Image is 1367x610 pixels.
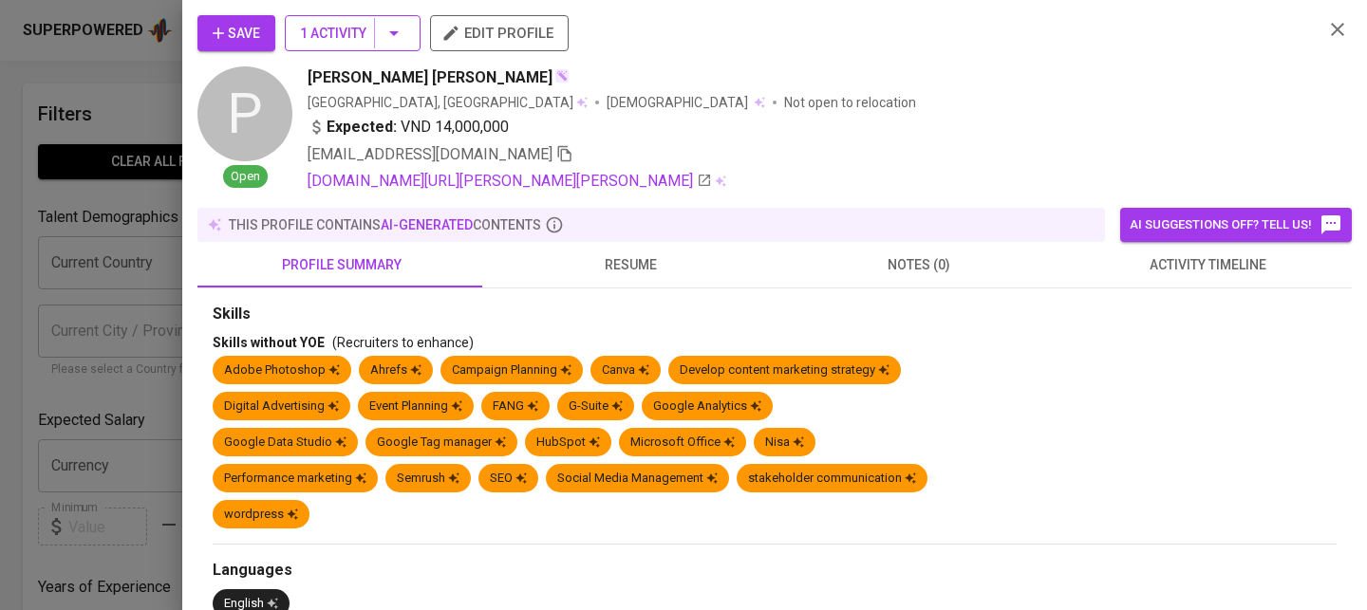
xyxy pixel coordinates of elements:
span: Open [223,168,268,186]
div: stakeholder communication [748,470,916,488]
div: SEO [490,470,527,488]
div: [GEOGRAPHIC_DATA], [GEOGRAPHIC_DATA] [308,93,588,112]
div: Social Media Management [557,470,718,488]
div: Event Planning [369,397,462,416]
div: Adobe Photoshop [224,361,340,379]
div: Languages [213,560,1337,582]
span: activity timeline [1075,253,1340,277]
div: Develop content marketing strategy [680,361,889,379]
span: profile summary [209,253,475,277]
div: Semrush [397,470,459,488]
div: Skills [213,304,1337,325]
span: 1 Activity [300,22,405,46]
span: AI-generated [381,217,473,232]
button: AI suggestions off? Tell us! [1120,208,1352,242]
button: 1 Activity [285,15,421,51]
span: edit profile [445,21,553,46]
div: HubSpot [536,434,600,452]
span: [PERSON_NAME] [PERSON_NAME] [308,66,552,89]
a: [DOMAIN_NAME][URL][PERSON_NAME][PERSON_NAME] [308,170,712,193]
div: Canva [602,361,649,379]
p: this profile contains contents [229,215,541,234]
span: AI suggestions off? Tell us! [1130,213,1342,236]
span: [EMAIL_ADDRESS][DOMAIN_NAME] [308,145,552,163]
div: Google Analytics [653,397,761,416]
div: P [197,66,292,161]
span: resume [497,253,763,277]
span: notes (0) [786,253,1052,277]
div: Google Tag manager [377,434,506,452]
span: Skills without YOE [213,335,325,350]
button: Save [197,15,275,51]
div: VND 14,000,000 [308,116,509,139]
div: Nisa [765,434,804,452]
div: Ahrefs [370,361,421,379]
a: edit profile [430,25,569,40]
span: Save [213,22,260,46]
img: magic_wand.svg [554,68,570,83]
p: Not open to relocation [784,93,916,112]
b: Expected: [327,116,397,139]
div: Digital Advertising [224,397,339,416]
div: wordpress [224,506,298,524]
div: Microsoft Office [630,434,735,452]
button: edit profile [430,15,569,51]
span: [DEMOGRAPHIC_DATA] [607,93,751,112]
div: Google Data Studio [224,434,346,452]
div: Campaign Planning [452,361,571,379]
div: FANG [493,397,538,416]
div: G-Suite [569,397,623,416]
div: Performance marketing [224,470,366,488]
span: (Recruiters to enhance) [332,335,474,350]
